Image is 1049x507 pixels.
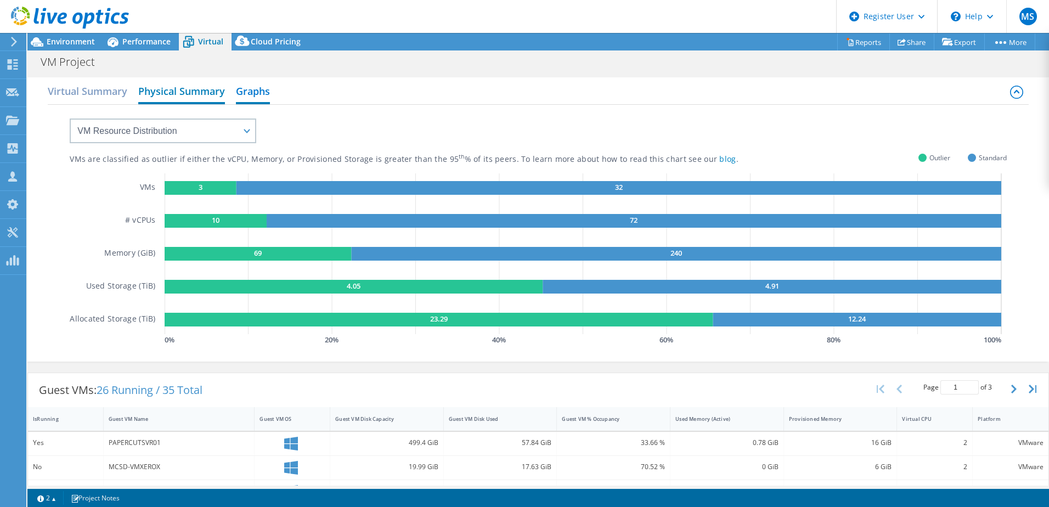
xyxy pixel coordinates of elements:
[923,380,992,395] span: Page of
[562,437,665,449] div: 33.66 %
[335,485,438,497] div: 40 GiB
[789,437,892,449] div: 16 GiB
[30,491,64,505] a: 2
[978,461,1044,473] div: VMware
[562,485,665,497] div: 24.42 %
[86,280,156,294] h5: Used Storage (TiB)
[934,33,985,50] a: Export
[675,485,779,497] div: 0 GiB
[347,281,360,291] text: 4.05
[902,415,954,422] div: Virtual CPU
[70,313,155,326] h5: Allocated Storage (TiB)
[789,461,892,473] div: 6 GiB
[449,437,552,449] div: 57.84 GiB
[951,12,961,21] svg: \n
[33,415,85,422] div: IsRunning
[198,36,223,47] span: Virtual
[109,415,236,422] div: Guest VM Name
[33,461,98,473] div: No
[984,33,1035,50] a: More
[449,485,552,497] div: 3.06 GiB
[984,335,1001,345] text: 100 %
[449,461,552,473] div: 17.63 GiB
[827,335,841,345] text: 80 %
[675,461,779,473] div: 0 GiB
[430,314,448,324] text: 23.29
[889,33,934,50] a: Share
[140,181,156,195] h5: VMs
[902,437,967,449] div: 2
[979,151,1007,164] span: Standard
[719,154,736,164] a: blog
[122,36,171,47] span: Performance
[1019,8,1037,25] span: MS
[459,153,465,160] sup: th
[165,334,1007,345] svg: GaugeChartPercentageAxisTexta
[789,485,892,497] div: 2 GiB
[260,415,312,422] div: Guest VM OS
[449,415,539,422] div: Guest VM Disk Used
[33,485,98,497] div: No
[125,214,156,228] h5: # vCPUs
[36,56,112,68] h1: VM Project
[251,36,301,47] span: Cloud Pricing
[33,437,98,449] div: Yes
[325,335,339,345] text: 20 %
[675,415,765,422] div: Used Memory (Active)
[28,373,213,407] div: Guest VMs:
[789,415,879,422] div: Provisioned Memory
[492,335,506,345] text: 40 %
[104,247,155,261] h5: Memory (GiB)
[902,485,967,497] div: 2
[978,485,1044,497] div: VMware
[70,154,793,165] div: VMs are classified as outlier if either the vCPU, Memory, or Provisioned Storage is greater than ...
[562,415,652,422] div: Guest VM % Occupancy
[929,151,950,164] span: Outlier
[670,248,682,258] text: 240
[212,215,219,225] text: 10
[562,461,665,473] div: 70.52 %
[47,36,95,47] span: Environment
[940,380,979,395] input: jump to page
[978,437,1044,449] div: VMware
[335,461,438,473] div: 19.99 GiB
[48,80,127,102] h2: Virtual Summary
[254,248,262,258] text: 69
[335,415,425,422] div: Guest VM Disk Capacity
[765,281,779,291] text: 4.91
[615,182,623,192] text: 32
[978,415,1030,422] div: Platform
[109,437,250,449] div: PAPERCUTSVR01
[630,215,638,225] text: 72
[335,437,438,449] div: 499.4 GiB
[109,461,250,473] div: MCSD-VMXEROX
[988,382,992,392] span: 3
[138,80,225,104] h2: Physical Summary
[902,461,967,473] div: 2
[675,437,779,449] div: 0.78 GiB
[837,33,890,50] a: Reports
[848,314,866,324] text: 12.24
[97,382,202,397] span: 26 Running / 35 Total
[199,182,202,192] text: 3
[165,335,174,345] text: 0 %
[109,485,250,497] div: Infomatic Workstation
[63,491,127,505] a: Project Notes
[659,335,673,345] text: 60 %
[236,80,270,104] h2: Graphs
